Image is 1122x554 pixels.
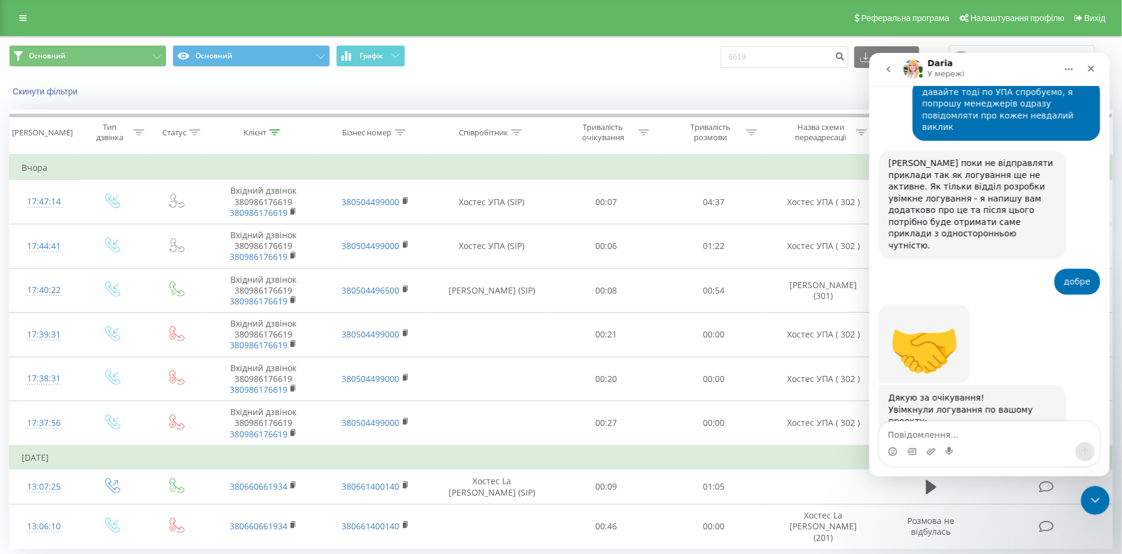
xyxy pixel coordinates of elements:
[768,180,880,224] td: Хостес УПА ( 302 )
[660,469,768,504] td: 01:05
[552,401,660,446] td: 00:27
[336,45,405,67] button: Графік
[162,128,186,138] div: Статус
[660,180,768,224] td: 04:37
[22,515,66,538] div: 13:06:10
[908,515,955,537] span: Розмова не відбулась
[207,401,319,446] td: Вхідний дзвінок 380986176619
[10,369,230,389] textarea: Повідомлення...
[768,313,880,357] td: Хостес УПА ( 302 )
[29,51,66,61] span: Основний
[459,128,508,138] div: Співробітник
[10,156,1113,180] td: Вчора
[19,394,28,404] button: Вибір емодзі
[22,190,66,214] div: 17:47:14
[207,180,319,224] td: Вхідний дзвінок 380986176619
[854,46,919,68] button: Експорт
[343,128,392,138] div: Бізнес номер
[768,357,880,401] td: Хостес УПА ( 302 )
[1081,486,1110,515] iframe: Intercom live chat
[552,505,660,549] td: 00:46
[57,394,67,404] button: Завантажити вкладений файл
[76,394,86,404] button: Start recording
[342,417,400,428] a: 380504499000
[230,481,287,492] a: 380660661934
[360,52,383,60] span: Графік
[862,13,950,23] span: Реферальна програма
[660,357,768,401] td: 00:00
[660,268,768,313] td: 00:54
[10,332,231,498] div: Daniil каже…
[230,520,287,532] a: 380660661934
[244,128,266,138] div: Клієнт
[22,411,66,435] div: 17:37:56
[768,268,880,313] td: [PERSON_NAME] (301)
[679,122,743,143] div: Тривалість розмови
[22,367,66,390] div: 17:38:31
[22,235,66,258] div: 17:44:41
[342,328,400,340] a: 380504499000
[869,53,1110,476] iframe: Intercom live chat
[10,332,197,476] div: Дякую за очікування!Увімкнули логування по вашому проекту:[DATE] з 19:00 до 21:00[DATE] з 09:00 д...
[89,122,130,143] div: Тип дзвінка
[552,469,660,504] td: 00:09
[432,268,553,313] td: [PERSON_NAME] (SIP)
[552,313,660,357] td: 00:21
[552,224,660,268] td: 00:06
[342,373,400,384] a: 380504499000
[342,196,400,208] a: 380504499000
[721,46,848,68] input: Пошук за номером
[22,323,66,346] div: 17:39:31
[432,180,553,224] td: Хостес УПА (SIP)
[342,285,400,296] a: 380504496500
[9,45,167,67] button: Основний
[230,339,287,351] a: 380986176619
[768,401,880,446] td: Хостес УПА ( 302 )
[552,180,660,224] td: 00:07
[38,394,48,404] button: вибір GIF-файлів
[230,207,287,218] a: 380986176619
[19,339,188,469] div: Дякую за очікування! Увімкнули логування по вашому проекту: [DATE] з 19:00 до 21:00 [DATE] з 09:0...
[342,481,400,492] a: 380661400140
[660,313,768,357] td: 00:00
[10,446,1113,470] td: [DATE]
[1085,13,1106,23] span: Вихід
[342,240,400,251] a: 380504499000
[12,128,73,138] div: [PERSON_NAME]
[571,122,636,143] div: Тривалість очікування
[22,475,66,499] div: 13:07:25
[230,428,287,440] a: 380986176619
[660,505,768,549] td: 00:00
[230,384,287,395] a: 380986176619
[207,224,319,268] td: Вхідний дзвінок 380986176619
[207,313,319,357] td: Вхідний дзвінок 380986176619
[207,268,319,313] td: Вхідний дзвінок 380986176619
[432,469,553,504] td: Хостес La [PERSON_NAME] (SIP)
[342,520,400,532] a: 380661400140
[173,45,330,67] button: Основний
[230,295,287,307] a: 380986176619
[9,86,84,97] button: Скинути фільтри
[660,401,768,446] td: 00:00
[22,279,66,302] div: 17:40:22
[552,357,660,401] td: 00:20
[206,389,225,408] button: Надіслати повідомлення…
